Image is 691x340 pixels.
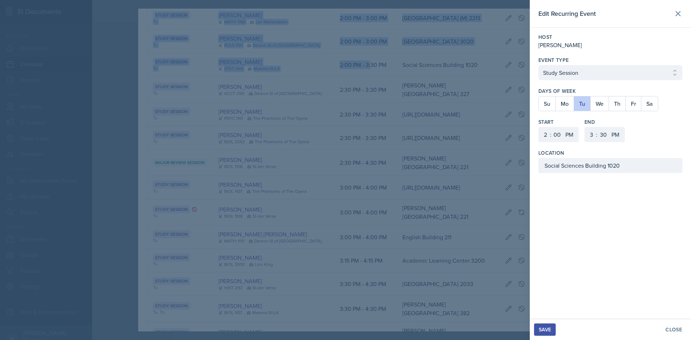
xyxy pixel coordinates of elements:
button: We [590,96,609,111]
label: Event Type [538,56,569,64]
label: Host [538,33,682,41]
button: Tu [574,96,590,111]
label: Days of Week [538,87,682,95]
div: : [550,130,551,139]
h2: Edit Recurring Event [538,9,596,19]
div: [PERSON_NAME] [538,41,682,49]
button: Th [609,96,625,111]
button: Save [534,323,556,336]
div: Close [665,327,682,332]
label: Start [538,118,579,126]
input: Enter location [538,158,682,173]
button: Close [661,323,687,336]
div: Save [539,327,551,332]
button: Sa [641,96,658,111]
button: Mo [555,96,574,111]
label: Location [538,149,564,157]
label: End [584,118,625,126]
button: Fr [625,96,641,111]
div: : [596,130,597,139]
button: Su [539,96,555,111]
